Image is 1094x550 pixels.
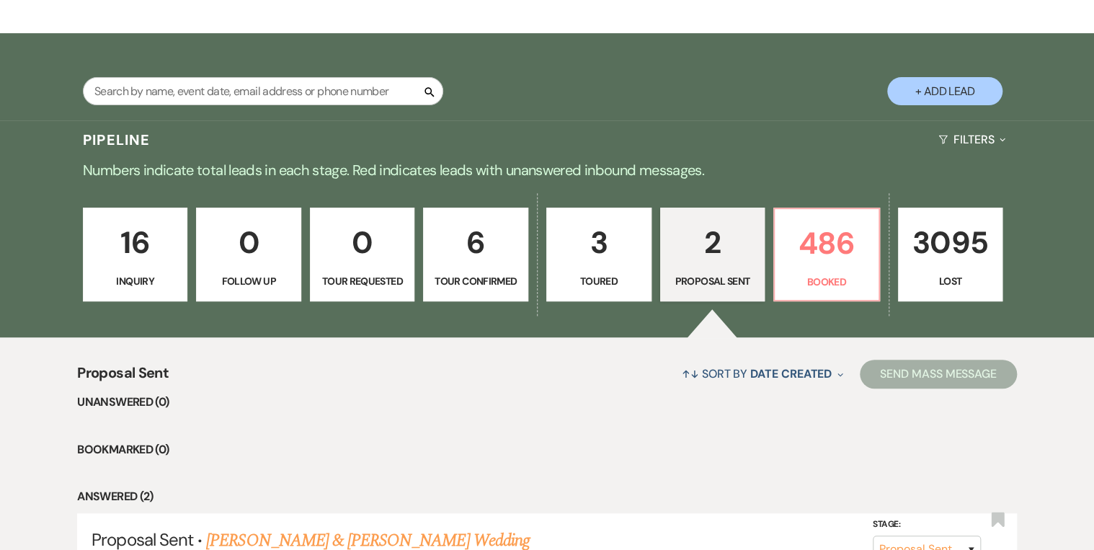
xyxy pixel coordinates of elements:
span: ↑↓ [682,366,699,381]
li: Bookmarked (0) [77,440,1016,459]
p: Tour Requested [319,273,406,289]
p: Toured [556,273,642,289]
p: 16 [92,218,179,267]
p: Numbers indicate total leads in each stage. Red indicates leads with unanswered inbound messages. [28,159,1066,182]
p: Proposal Sent [670,273,756,289]
label: Stage: [873,517,981,533]
button: Filters [933,120,1011,159]
p: Booked [783,274,870,290]
span: Proposal Sent [77,362,169,393]
a: 0Follow Up [196,208,301,301]
button: + Add Lead [887,77,1002,105]
p: Lost [907,273,994,289]
a: 486Booked [773,208,880,301]
p: Tour Confirmed [432,273,519,289]
p: Follow Up [205,273,292,289]
a: 3Toured [546,208,651,301]
a: 16Inquiry [83,208,188,301]
p: 6 [432,218,519,267]
button: Sort By Date Created [676,355,849,393]
h3: Pipeline [83,130,151,150]
span: Date Created [750,366,832,381]
a: 3095Lost [898,208,1003,301]
a: 6Tour Confirmed [423,208,528,301]
p: Inquiry [92,273,179,289]
a: 2Proposal Sent [660,208,765,301]
a: 0Tour Requested [310,208,415,301]
button: Send Mass Message [860,360,1017,389]
li: Unanswered (0) [77,393,1016,412]
p: 486 [783,219,870,267]
p: 0 [205,218,292,267]
p: 3 [556,218,642,267]
p: 0 [319,218,406,267]
p: 3095 [907,218,994,267]
li: Answered (2) [77,487,1016,506]
input: Search by name, event date, email address or phone number [83,77,443,105]
p: 2 [670,218,756,267]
